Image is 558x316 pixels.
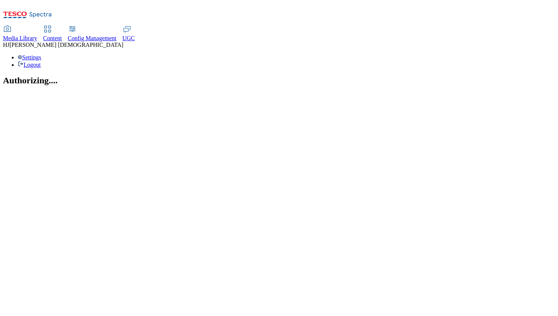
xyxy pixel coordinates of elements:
[43,35,62,41] span: Content
[68,26,117,42] a: Config Management
[18,54,41,60] a: Settings
[123,26,135,42] a: UGC
[10,42,124,48] span: [PERSON_NAME] [DEMOGRAPHIC_DATA]
[3,26,37,42] a: Media Library
[3,76,555,86] h2: Authorizing....
[3,42,10,48] span: HJ
[43,26,62,42] a: Content
[18,62,41,68] a: Logout
[123,35,135,41] span: UGC
[3,35,37,41] span: Media Library
[68,35,117,41] span: Config Management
